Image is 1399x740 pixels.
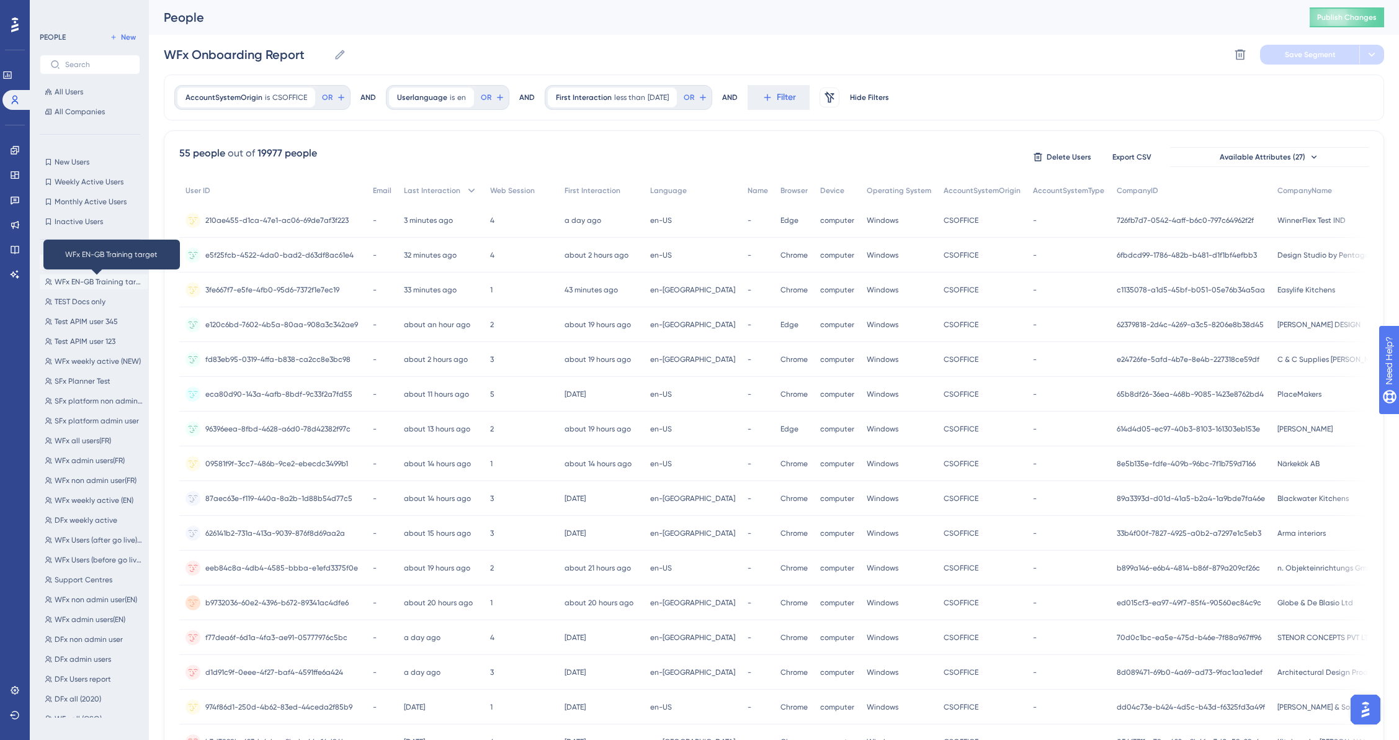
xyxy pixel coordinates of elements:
span: en-[GEOGRAPHIC_DATA] [650,320,735,330]
span: 33b4f00f-7827-4925-a0b2-a7297e1c5eb3 [1117,528,1261,538]
span: - [1033,250,1037,260]
span: Windows [867,354,898,364]
span: Närkekök AB [1277,459,1320,469]
span: - [1033,215,1037,225]
button: DFx weekly active [40,513,148,528]
span: eca80d90-143a-4afb-8bdf-9c33f2a7fd55 [205,389,352,399]
button: WFx Onboarding Report [40,255,148,269]
span: b899a146-e6b4-4814-b86f-879a209cf26c [1117,563,1260,573]
button: TEST Docs only [40,294,148,309]
span: 2 [490,563,494,573]
span: b9732036-60e2-4396-b672-89341ac4dfe6 [205,598,349,608]
button: DFx admin users [40,652,148,667]
span: Filter [777,90,796,105]
span: Easylife Kitchens [1277,285,1335,295]
button: WFx admin users(EN) [40,612,148,627]
span: Web Session [490,186,535,196]
span: DFx weekly active [55,515,117,525]
div: AND [519,85,535,110]
button: WFx EN-GB Training target [40,274,148,289]
span: 70d0c1bc-ea5e-475d-b46e-7f88a967ff96 [1117,633,1261,643]
button: Weekly Active Users [40,174,140,189]
time: about 19 hours ago [565,355,631,364]
span: CSOFFICE [944,598,978,608]
span: 2 [490,320,494,330]
button: New [105,30,140,45]
input: Search [65,60,130,69]
span: [PERSON_NAME] DESIGN [1277,320,1361,330]
time: about 11 hours ago [404,390,469,399]
span: DFx Users report [55,674,111,684]
span: Export CSV [1112,152,1151,162]
span: en-US [650,250,672,260]
button: DFx non admin user [40,632,148,647]
span: en-US [650,215,672,225]
span: CSOFFICE [944,528,978,538]
time: 33 minutes ago [404,286,457,294]
span: New Users [55,157,89,167]
span: Blackwater Kitchens [1277,494,1349,503]
span: e120c6bd-7602-4b5a-80aa-908a3c342ae9 [205,320,358,330]
span: Chrome [780,563,808,573]
span: en-US [650,459,672,469]
time: about 19 hours ago [565,425,631,433]
span: computer [820,528,854,538]
span: 62379818-2d4c-4269-a3c5-8206e8b38d45 [1117,320,1264,330]
span: computer [820,320,854,330]
button: Inactive Users [40,214,140,229]
span: - [1033,528,1037,538]
span: - [373,563,377,573]
button: Export CSV [1101,147,1163,167]
span: - [373,285,377,295]
span: - [748,320,751,330]
span: Chrome [780,285,808,295]
button: SFx Planner Test [40,374,148,389]
span: Windows [867,389,898,399]
span: WFx admin users(EN) [55,615,125,625]
span: en-[GEOGRAPHIC_DATA] [650,633,735,643]
span: CompanyName [1277,186,1332,196]
span: STENOR CONCEPTS PVT LTD [1277,633,1374,643]
time: about 20 hours ago [404,598,473,607]
div: People [164,9,1279,26]
span: is [265,92,270,102]
span: - [748,563,751,573]
span: WFx EN-GB Training target [55,277,143,287]
span: Windows [867,215,898,225]
span: Windows [867,563,898,573]
img: launcher-image-alternative-text [7,7,30,30]
span: computer [820,389,854,399]
span: - [1033,285,1037,295]
span: 3 [490,528,494,538]
span: - [373,424,377,434]
div: AND [360,85,376,110]
button: OR [320,88,347,107]
span: New [121,32,136,42]
span: 2 [490,424,494,434]
span: - [373,320,377,330]
span: Weekly Active Users [55,177,123,187]
span: All Companies [55,107,105,117]
button: Test APIM user 123 [40,334,148,349]
span: 6fbdcd99-1786-482b-b481-d1f1bf4efbb3 [1117,250,1257,260]
span: - [1033,563,1037,573]
span: Windows [867,285,898,295]
span: - [373,528,377,538]
span: Chrome [780,389,808,399]
span: Windows [867,598,898,608]
span: less than [614,92,645,102]
span: computer [820,633,854,643]
span: computer [820,459,854,469]
span: CSOFFICE [944,389,978,399]
span: WFx non admin user(FR) [55,476,136,485]
span: - [1033,389,1037,399]
button: DFx all (2020) [40,692,148,706]
span: Edge [780,215,798,225]
span: - [1033,494,1037,503]
button: Filter [748,85,810,110]
div: 19977 people [257,146,317,161]
span: 5 [490,389,494,399]
time: about 14 hours ago [404,494,471,503]
span: WFx weekly active (EN) [55,495,133,505]
span: 4 [490,250,494,260]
